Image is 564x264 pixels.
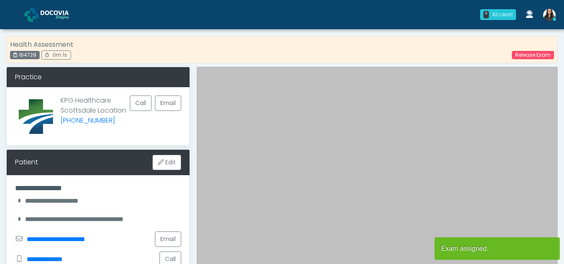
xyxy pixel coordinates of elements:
div: All clear! [492,11,513,18]
img: Docovia [40,10,82,19]
button: Call [130,96,152,111]
a: Email [155,231,181,247]
a: Email [155,96,181,111]
img: Viral Patel [543,9,556,21]
span: 0m 1s [53,51,67,58]
div: 0 [483,11,489,18]
img: Docovia [25,8,38,22]
a: 0 All clear! [475,6,521,23]
button: Edit [152,155,181,170]
img: Provider image [15,96,57,137]
div: Patient [15,157,38,167]
p: KPG Healthcare Scottsdale Location [61,96,126,131]
strong: Health Assessment [10,40,73,49]
a: Docovia [25,1,82,28]
article: Exam assigned. [435,237,560,260]
a: [PHONE_NUMBER] [61,116,115,125]
div: Practice [7,67,190,87]
a: Release Exam [512,51,554,59]
div: 164729 [10,51,40,59]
